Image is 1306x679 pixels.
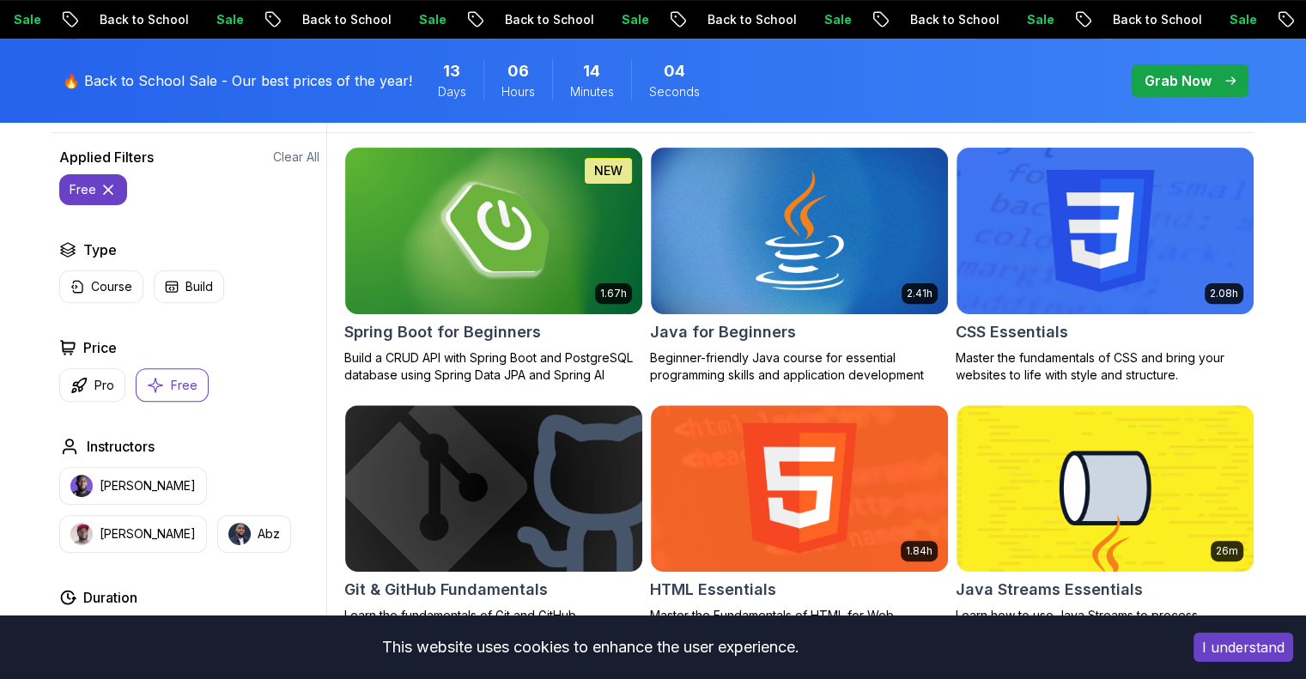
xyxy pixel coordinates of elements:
h2: Type [83,239,117,260]
button: instructor imgAbz [217,515,291,553]
h2: Spring Boot for Beginners [344,320,541,344]
p: 26m [1216,544,1238,558]
p: [PERSON_NAME] [100,477,196,494]
img: Spring Boot for Beginners card [345,148,642,314]
p: Back to School [685,11,802,28]
img: instructor img [70,523,93,545]
h2: Instructors [87,436,155,457]
p: Back to School [280,11,397,28]
a: Java for Beginners card2.41hJava for BeginnersBeginner-friendly Java course for essential program... [650,147,949,384]
p: Sale [1005,11,1060,28]
p: Sale [1207,11,1262,28]
button: free [59,174,127,205]
p: Build a CRUD API with Spring Boot and PostgreSQL database using Spring Data JPA and Spring AI [344,349,643,384]
h2: CSS Essentials [956,320,1068,344]
img: Java Streams Essentials card [957,405,1254,572]
p: 1.84h [906,544,932,558]
h2: Git & GitHub Fundamentals [344,578,548,602]
span: 6 Hours [507,59,529,83]
img: instructor img [228,523,251,545]
h2: Java Streams Essentials [956,578,1143,602]
p: Learn the fundamentals of Git and GitHub. [344,607,643,624]
button: instructor img[PERSON_NAME] [59,515,207,553]
a: HTML Essentials card1.84hHTML EssentialsMaster the Fundamentals of HTML for Web Development! [650,404,949,641]
p: 1.67h [600,287,627,300]
p: Sale [194,11,249,28]
p: Free [171,377,197,394]
a: CSS Essentials card2.08hCSS EssentialsMaster the fundamentals of CSS and bring your websites to l... [956,147,1254,384]
span: Hours [501,83,535,100]
p: free [70,181,96,198]
p: Sale [802,11,857,28]
span: Minutes [570,83,614,100]
img: HTML Essentials card [651,405,948,572]
p: 🔥 Back to School Sale - Our best prices of the year! [63,70,412,91]
p: Master the fundamentals of CSS and bring your websites to life with style and structure. [956,349,1254,384]
p: Back to School [1090,11,1207,28]
a: Spring Boot for Beginners card1.67hNEWSpring Boot for BeginnersBuild a CRUD API with Spring Boot ... [344,147,643,384]
button: Free [136,368,209,402]
div: This website uses cookies to enhance the user experience. [13,628,1168,666]
span: 13 Days [443,59,460,83]
p: Sale [397,11,452,28]
p: Grab Now [1145,70,1212,91]
p: NEW [594,162,623,179]
a: Git & GitHub Fundamentals cardGit & GitHub FundamentalsLearn the fundamentals of Git and GitHub. [344,404,643,624]
p: Beginner-friendly Java course for essential programming skills and application development [650,349,949,384]
span: Days [438,83,466,100]
p: Back to School [77,11,194,28]
h2: Price [83,337,117,358]
p: Master the Fundamentals of HTML for Web Development! [650,607,949,641]
p: Learn how to use Java Streams to process collections of data. [956,607,1254,641]
img: Java for Beginners card [651,148,948,314]
p: [PERSON_NAME] [100,525,196,543]
button: Build [154,270,224,303]
img: instructor img [70,475,93,497]
span: 14 Minutes [583,59,600,83]
p: Pro [94,377,114,394]
a: Java Streams Essentials card26mJava Streams EssentialsLearn how to use Java Streams to process co... [956,404,1254,641]
button: Clear All [273,149,319,166]
span: Seconds [649,83,700,100]
p: Sale [599,11,654,28]
p: 2.41h [907,287,932,300]
p: Back to School [888,11,1005,28]
h2: Applied Filters [59,147,154,167]
button: Pro [59,368,125,402]
span: 4 Seconds [664,59,685,83]
h2: Java for Beginners [650,320,796,344]
img: CSS Essentials card [957,148,1254,314]
button: Accept cookies [1194,633,1293,662]
p: 2.08h [1210,287,1238,300]
button: Course [59,270,143,303]
button: instructor img[PERSON_NAME] [59,467,207,505]
h2: Duration [83,587,137,608]
p: Abz [258,525,280,543]
p: Back to School [483,11,599,28]
img: Git & GitHub Fundamentals card [345,405,642,572]
h2: HTML Essentials [650,578,776,602]
p: Build [185,278,213,295]
p: Course [91,278,132,295]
